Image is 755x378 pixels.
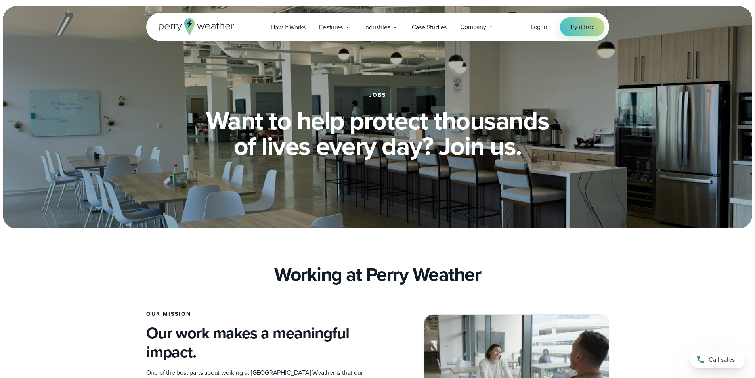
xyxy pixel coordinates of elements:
span: Company [460,22,486,32]
span: Try it free [570,22,595,32]
a: Case Studies [405,19,454,35]
span: Industries [364,23,390,32]
h3: Our Mission [146,311,371,317]
span: Case Studies [412,23,447,32]
h2: Want to help protect thousands of lives every day? Join us. [186,108,570,159]
h1: jobs [369,92,386,98]
a: Try it free [560,17,604,36]
span: How it Works [271,23,306,32]
a: Call sales [690,351,745,368]
a: Log in [531,22,547,32]
h4: Our work makes a meaningful impact. [146,324,371,362]
a: How it Works [264,19,313,35]
h2: Working at Perry Weather [274,263,481,286]
span: Features [319,23,342,32]
span: Log in [531,22,547,31]
span: Call sales [709,355,735,365]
